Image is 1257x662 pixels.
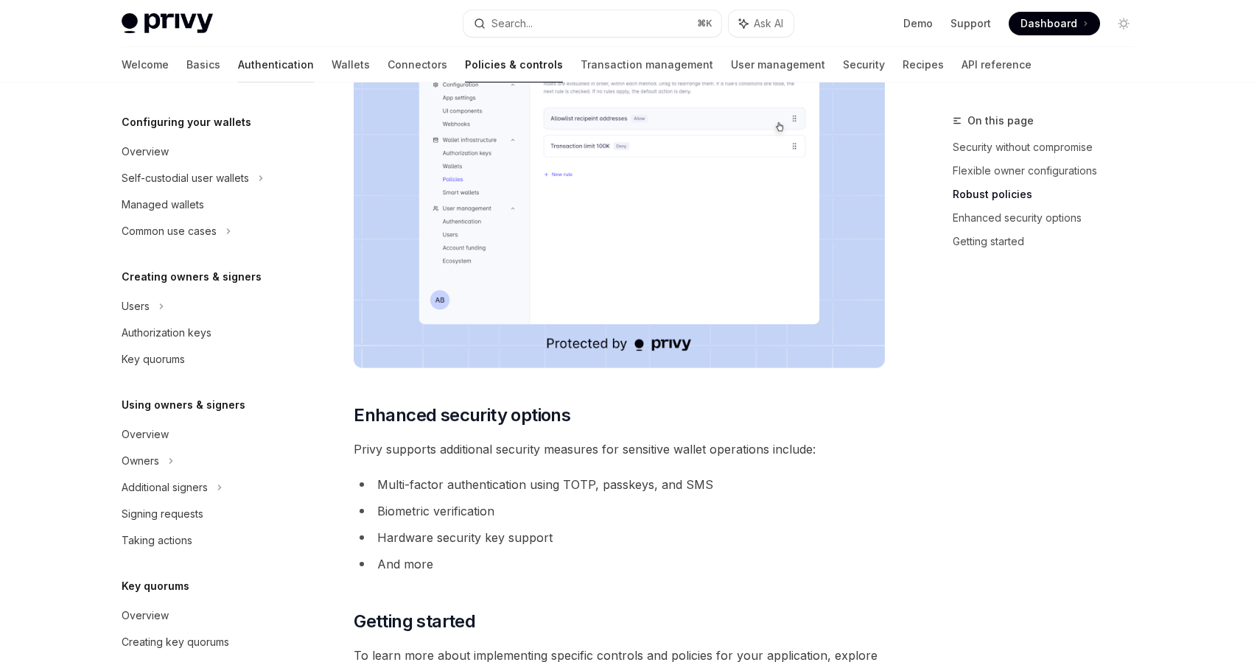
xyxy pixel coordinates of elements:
[122,452,159,470] div: Owners
[110,421,298,448] a: Overview
[1009,12,1100,35] a: Dashboard
[110,346,298,373] a: Key quorums
[110,527,298,554] a: Taking actions
[122,396,245,414] h5: Using owners & signers
[122,505,203,523] div: Signing requests
[122,143,169,161] div: Overview
[238,47,314,82] a: Authentication
[122,351,185,368] div: Key quorums
[122,13,213,34] img: light logo
[110,320,298,346] a: Authorization keys
[122,47,169,82] a: Welcome
[354,501,885,521] li: Biometric verification
[354,527,885,548] li: Hardware security key support
[491,15,533,32] div: Search...
[465,47,563,82] a: Policies & controls
[354,404,570,427] span: Enhanced security options
[953,206,1147,230] a: Enhanced security options
[1020,16,1077,31] span: Dashboard
[354,474,885,495] li: Multi-factor authentication using TOTP, passkeys, and SMS
[122,196,204,214] div: Managed wallets
[1112,12,1135,35] button: Toggle dark mode
[122,324,211,342] div: Authorization keys
[110,629,298,655] a: Creating key quorums
[110,138,298,165] a: Overview
[110,501,298,527] a: Signing requests
[122,169,249,187] div: Self-custodial user wallets
[843,47,885,82] a: Security
[122,222,217,240] div: Common use cases
[122,268,262,286] h5: Creating owners & signers
[110,191,298,218] a: Managed wallets
[122,479,208,496] div: Additional signers
[950,16,991,31] a: Support
[953,230,1147,253] a: Getting started
[754,16,783,31] span: Ask AI
[953,159,1147,183] a: Flexible owner configurations
[122,532,192,549] div: Taking actions
[122,297,150,315] div: Users
[463,10,721,37] button: Search...⌘K
[354,554,885,574] li: And more
[729,10,794,37] button: Ask AI
[354,610,475,633] span: Getting started
[354,439,885,459] span: Privy supports additional security measures for sensitive wallet operations include:
[122,633,229,651] div: Creating key quorums
[332,47,370,82] a: Wallets
[110,602,298,629] a: Overview
[122,426,169,443] div: Overview
[186,47,220,82] a: Basics
[903,47,944,82] a: Recipes
[731,47,825,82] a: User management
[967,112,1034,130] span: On this page
[581,47,713,82] a: Transaction management
[122,577,189,595] h5: Key quorums
[122,113,251,131] h5: Configuring your wallets
[697,18,712,29] span: ⌘ K
[903,16,933,31] a: Demo
[962,47,1032,82] a: API reference
[953,135,1147,159] a: Security without compromise
[122,607,169,624] div: Overview
[953,183,1147,206] a: Robust policies
[388,47,447,82] a: Connectors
